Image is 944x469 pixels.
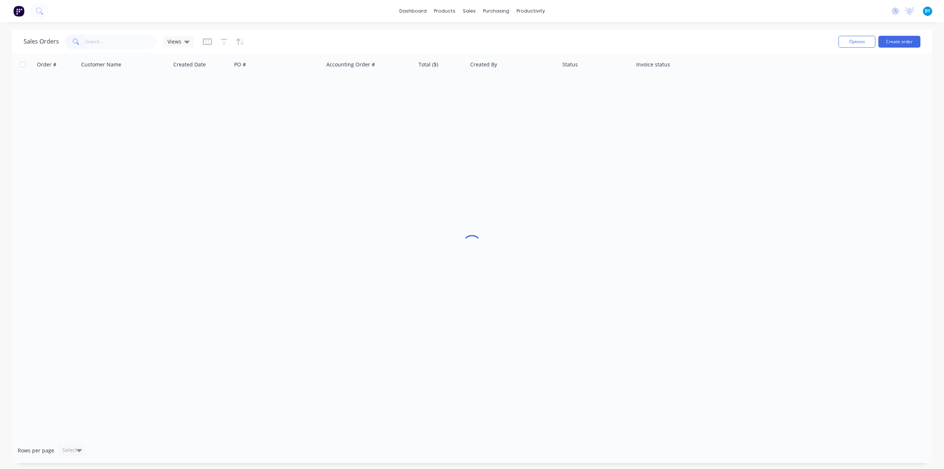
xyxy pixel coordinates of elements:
[167,38,181,45] span: Views
[562,61,578,68] div: Status
[173,61,206,68] div: Created Date
[878,36,920,48] button: Create order
[234,61,246,68] div: PO #
[470,61,497,68] div: Created By
[326,61,375,68] div: Accounting Order #
[925,8,930,14] span: BY
[13,6,24,17] img: Factory
[81,61,121,68] div: Customer Name
[24,38,59,45] h1: Sales Orders
[419,61,438,68] div: Total ($)
[62,446,81,454] div: Select...
[430,6,459,17] div: products
[18,447,54,454] span: Rows per page
[479,6,513,17] div: purchasing
[839,36,875,48] button: Options
[459,6,479,17] div: sales
[396,6,430,17] a: dashboard
[37,61,56,68] div: Order #
[513,6,549,17] div: productivity
[86,34,157,49] input: Search...
[636,61,670,68] div: Invoice status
